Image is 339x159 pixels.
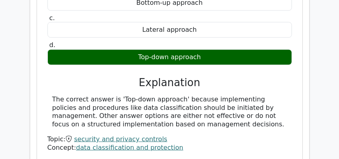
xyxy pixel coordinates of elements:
[49,41,55,49] span: d.
[47,50,292,65] div: Top-down approach
[49,14,55,22] span: c.
[47,22,292,38] div: Lateral approach
[47,135,292,144] div: Topic:
[52,95,287,129] div: The correct answer is 'Top-down approach' because implementing policies and procedures like data ...
[76,144,183,151] a: data classification and protection
[74,135,167,143] a: security and privacy controls
[52,76,287,89] h3: Explanation
[47,144,292,152] div: Concept:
